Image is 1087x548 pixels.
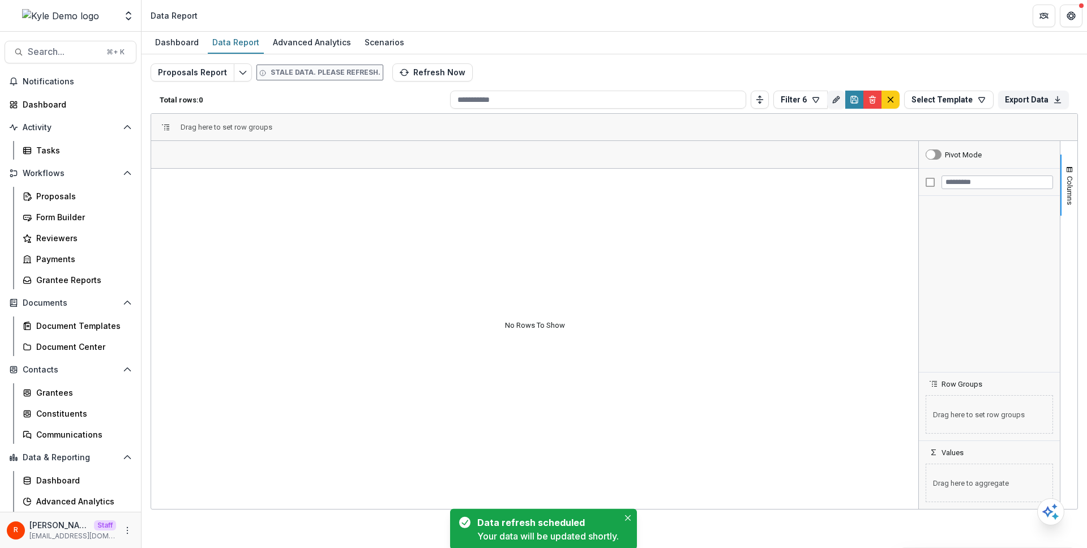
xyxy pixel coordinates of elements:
[181,123,272,131] div: Row Groups
[36,274,127,286] div: Grantee Reports
[151,63,234,82] button: Proposals Report
[14,526,18,534] div: Raj
[208,32,264,54] a: Data Report
[751,91,769,109] button: Toggle auto height
[881,91,900,109] button: default
[18,492,136,511] a: Advanced Analytics
[392,63,473,82] button: Refresh Now
[18,404,136,423] a: Constituents
[36,429,127,440] div: Communications
[36,211,127,223] div: Form Builder
[477,529,619,543] div: Your data will be updated shortly.
[36,341,127,353] div: Document Center
[1065,176,1074,205] span: Columns
[926,395,1053,434] span: Drag here to set row groups
[18,229,136,247] a: Reviewers
[36,474,127,486] div: Dashboard
[926,464,1053,502] span: Drag here to aggregate
[5,118,136,136] button: Open Activity
[36,387,127,399] div: Grantees
[5,361,136,379] button: Open Contacts
[23,77,132,87] span: Notifications
[919,457,1060,509] div: Values
[360,32,409,54] a: Scenarios
[18,383,136,402] a: Grantees
[5,95,136,114] a: Dashboard
[160,96,446,104] p: Total rows: 0
[18,271,136,289] a: Grantee Reports
[36,408,127,419] div: Constituents
[23,298,118,308] span: Documents
[234,63,252,82] button: Edit selected report
[1033,5,1055,27] button: Partners
[18,187,136,205] a: Proposals
[23,99,127,110] div: Dashboard
[942,175,1053,189] input: Filter Columns Input
[18,250,136,268] a: Payments
[360,34,409,50] div: Scenarios
[29,519,89,531] p: [PERSON_NAME]
[477,516,614,529] div: Data refresh scheduled
[271,67,380,78] p: Stale data. Please refresh.
[1060,5,1082,27] button: Get Help
[5,164,136,182] button: Open Workflows
[36,253,127,265] div: Payments
[942,448,964,457] span: Values
[23,453,118,463] span: Data & Reporting
[208,34,264,50] div: Data Report
[151,34,203,50] div: Dashboard
[773,91,828,109] button: Filter 6
[29,531,116,541] p: [EMAIL_ADDRESS][DOMAIN_NAME]
[919,388,1060,440] div: Row Groups
[36,190,127,202] div: Proposals
[23,365,118,375] span: Contacts
[942,380,982,388] span: Row Groups
[151,32,203,54] a: Dashboard
[18,425,136,444] a: Communications
[5,448,136,466] button: Open Data & Reporting
[268,32,356,54] a: Advanced Analytics
[23,123,118,132] span: Activity
[5,294,136,312] button: Open Documents
[146,7,202,24] nav: breadcrumb
[36,495,127,507] div: Advanced Analytics
[104,46,127,58] div: ⌘ + K
[268,34,356,50] div: Advanced Analytics
[863,91,881,109] button: Delete
[22,9,99,23] img: Kyle Demo logo
[23,169,118,178] span: Workflows
[121,5,136,27] button: Open entity switcher
[18,316,136,335] a: Document Templates
[36,232,127,244] div: Reviewers
[904,91,994,109] button: Select Template
[18,471,136,490] a: Dashboard
[945,151,982,159] div: Pivot Mode
[151,10,198,22] div: Data Report
[845,91,863,109] button: Save
[181,123,272,131] span: Drag here to set row groups
[18,208,136,226] a: Form Builder
[1037,498,1064,525] button: Open AI Assistant
[28,46,100,57] span: Search...
[121,524,134,537] button: More
[18,141,136,160] a: Tasks
[94,520,116,530] p: Staff
[827,91,845,109] button: Rename
[18,337,136,356] a: Document Center
[36,320,127,332] div: Document Templates
[998,91,1069,109] button: Export Data
[621,511,635,525] button: Close
[5,72,136,91] button: Notifications
[5,41,136,63] button: Search...
[36,144,127,156] div: Tasks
